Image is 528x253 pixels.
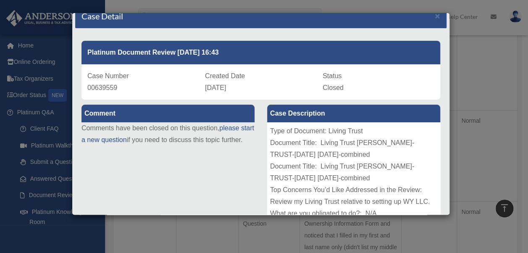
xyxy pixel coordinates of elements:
span: Case Number [87,72,129,79]
button: Close [435,11,440,20]
span: Created Date [205,72,245,79]
span: Status [323,72,341,79]
span: 00639559 [87,84,117,91]
label: Comment [81,105,255,122]
div: Type of Document: Living Trust Document Title: Living Trust [PERSON_NAME]-TRUST-[DATE] [DATE]-com... [267,122,440,248]
div: Platinum Document Review [DATE] 16:43 [81,41,440,64]
span: × [435,11,440,21]
h4: Case Detail [81,10,123,22]
span: [DATE] [205,84,226,91]
a: please start a new question [81,124,254,143]
label: Case Description [267,105,440,122]
span: Closed [323,84,344,91]
p: Comments have been closed on this question, if you need to discuss this topic further. [81,122,255,146]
